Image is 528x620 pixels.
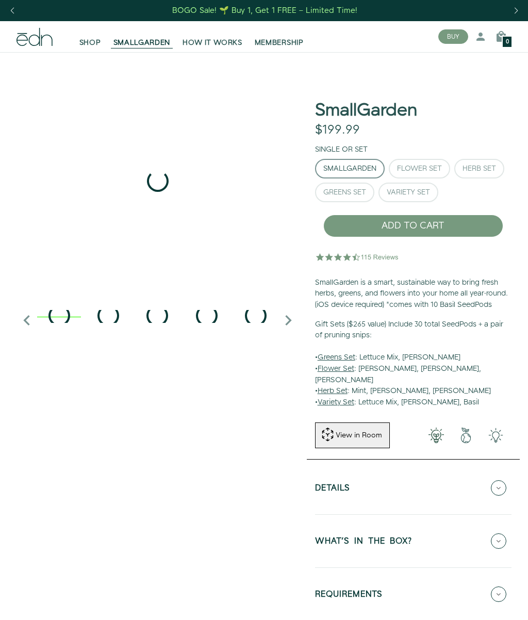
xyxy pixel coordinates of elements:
button: REQUIREMENTS [315,576,511,612]
div: View in Room [335,430,383,440]
button: ADD TO CART [323,215,503,237]
span: SHOP [79,38,101,48]
a: HOW IT WORKS [176,25,248,48]
a: SHOP [73,25,107,48]
span: MEMBERSHIP [255,38,304,48]
button: Flower Set [389,159,450,178]
button: View in Room [315,422,390,448]
u: Herb Set [318,386,348,396]
a: BOGO Sale! 🌱 Buy 1, Get 1 FREE – Limited Time! [172,3,359,19]
img: green-earth.png [451,428,481,443]
label: Single or Set [315,144,368,155]
div: 4 / 6 [185,315,228,318]
div: SmallGarden [323,165,376,172]
button: BUY [438,29,468,44]
img: edn-smallgarden-tech.png [481,428,511,443]
p: • : Lettuce Mix, [PERSON_NAME] • : [PERSON_NAME], [PERSON_NAME], [PERSON_NAME] • : Mint, [PERSON_... [315,319,511,409]
div: 5 / 6 [234,315,278,318]
a: MEMBERSHIP [249,25,310,48]
button: SmallGarden [315,159,385,178]
span: SMALLGARDEN [113,38,171,48]
a: SMALLGARDEN [107,25,177,48]
img: 4.5 star rating [315,247,400,267]
div: 3 / 6 [136,315,179,318]
div: 1 / 6 [37,315,81,318]
div: $199.99 [315,123,360,138]
span: 0 [506,39,509,45]
u: Greens Set [318,352,355,363]
button: Details [315,470,511,506]
button: Variety Set [378,183,438,202]
div: 1 / 6 [16,52,299,310]
u: Variety Set [318,397,354,407]
h5: WHAT'S IN THE BOX? [315,537,412,549]
h5: Details [315,484,350,496]
div: Greens Set [323,189,366,196]
button: Greens Set [315,183,374,202]
u: Flower Set [318,364,354,374]
div: Herb Set [463,165,496,172]
div: Variety Set [387,189,430,196]
b: Gift Sets ($265 value) Include 30 total SeedPods + a pair of pruning snips: [315,319,503,341]
h5: REQUIREMENTS [315,590,383,602]
p: SmallGarden is a smart, sustainable way to bring fresh herbs, greens, and flowers into your home ... [315,278,511,311]
i: Next slide [278,310,299,331]
img: 001-light-bulb.png [421,428,451,443]
div: Flower Set [397,165,442,172]
h1: SmallGarden [315,101,417,120]
span: HOW IT WORKS [183,38,242,48]
button: WHAT'S IN THE BOX? [315,523,511,559]
button: Herb Set [454,159,504,178]
i: Previous slide [16,310,37,331]
div: 2 / 6 [86,315,130,318]
div: BOGO Sale! 🌱 Buy 1, Get 1 FREE – Limited Time! [172,5,357,16]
